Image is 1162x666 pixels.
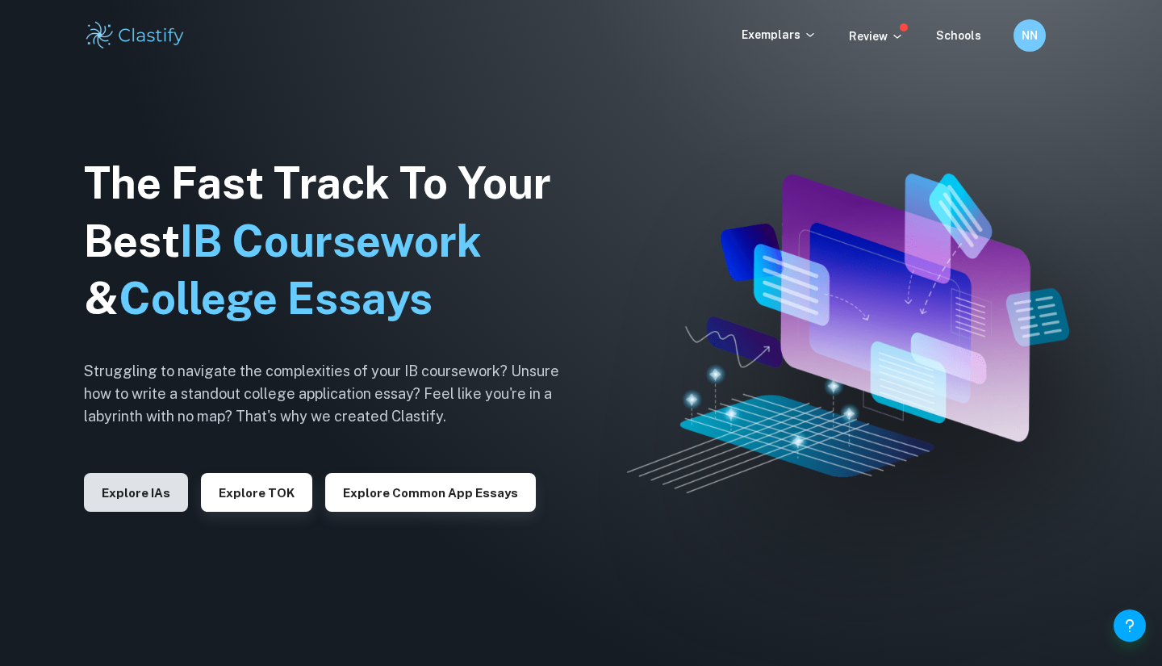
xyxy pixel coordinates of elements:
p: Review [849,27,904,45]
a: Explore TOK [201,484,312,500]
button: Explore TOK [201,473,312,512]
button: Explore IAs [84,473,188,512]
span: IB Coursework [180,216,482,266]
button: Help and Feedback [1114,609,1146,642]
img: Clastify hero [627,174,1069,493]
button: Explore Common App essays [325,473,536,512]
h1: The Fast Track To Your Best & [84,154,584,329]
h6: NN [1021,27,1039,44]
img: Clastify logo [84,19,186,52]
a: Explore Common App essays [325,484,536,500]
h6: Struggling to navigate the complexities of your IB coursework? Unsure how to write a standout col... [84,360,584,428]
a: Explore IAs [84,484,188,500]
a: Schools [936,29,981,42]
p: Exemplars [742,26,817,44]
span: College Essays [119,273,433,324]
button: NN [1014,19,1046,52]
